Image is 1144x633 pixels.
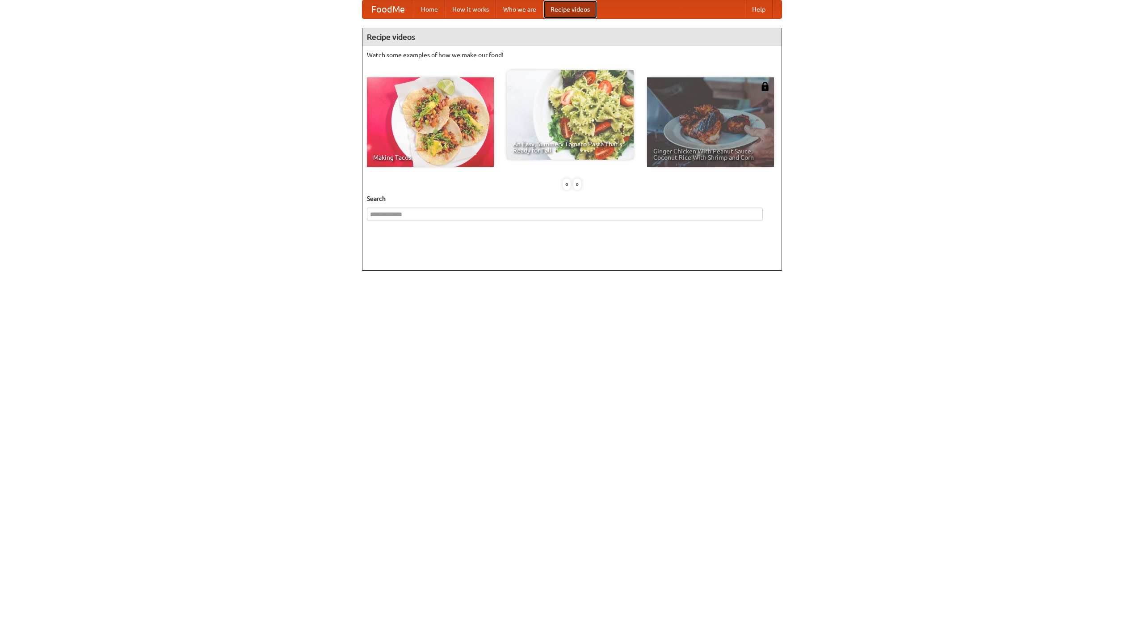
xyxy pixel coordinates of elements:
span: An Easy, Summery Tomato Pasta That's Ready for Fall [513,141,627,153]
span: Making Tacos [373,154,488,161]
h5: Search [367,194,777,203]
a: Who we are [496,0,543,18]
h4: Recipe videos [362,28,782,46]
a: FoodMe [362,0,414,18]
div: » [573,178,581,190]
div: « [563,178,571,190]
a: Making Tacos [367,77,494,167]
img: 483408.png [761,82,770,91]
a: Recipe videos [543,0,597,18]
a: Home [414,0,445,18]
p: Watch some examples of how we make our food! [367,51,777,59]
a: How it works [445,0,496,18]
a: An Easy, Summery Tomato Pasta That's Ready for Fall [507,70,634,160]
a: Help [745,0,773,18]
